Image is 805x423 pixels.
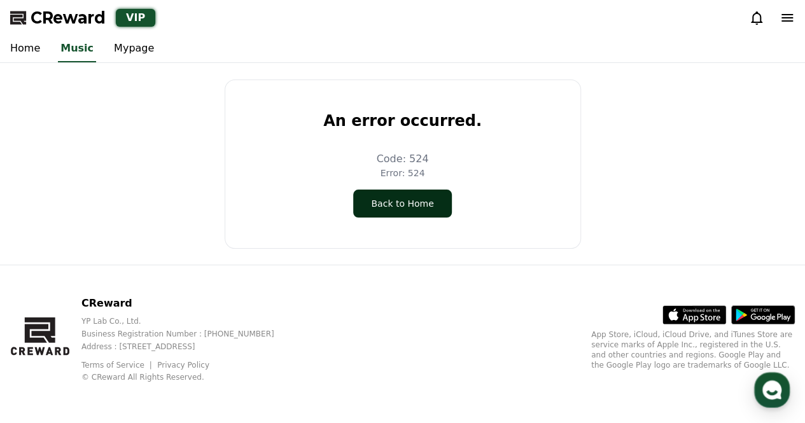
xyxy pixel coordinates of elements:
a: CReward [10,8,106,28]
p: Address : [STREET_ADDRESS] [81,342,295,352]
p: YP Lab Co., Ltd. [81,316,295,326]
a: Mypage [104,36,164,62]
span: Home [32,336,55,347]
a: Music [58,36,96,62]
span: CReward [31,8,106,28]
a: Messages [84,317,164,349]
p: App Store, iCloud, iCloud Drive, and iTunes Store are service marks of Apple Inc., registered in ... [591,329,795,370]
a: Home [4,317,84,349]
p: An error occurred. [323,111,482,131]
span: Messages [106,337,143,347]
p: CReward [81,296,295,311]
p: Business Registration Number : [PHONE_NUMBER] [81,329,295,339]
p: Code: 524 [377,151,429,167]
a: Privacy Policy [157,361,209,370]
span: Settings [188,336,220,347]
p: Error: 524 [381,167,425,179]
p: © CReward All Rights Reserved. [81,372,295,382]
div: VIP [116,9,155,27]
button: Back to Home [353,190,451,218]
a: Settings [164,317,244,349]
a: Terms of Service [81,361,154,370]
